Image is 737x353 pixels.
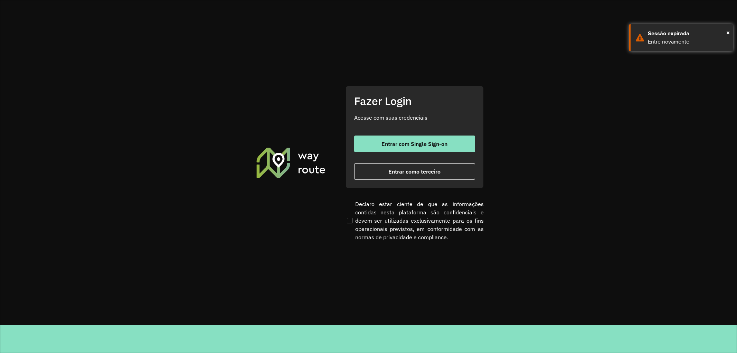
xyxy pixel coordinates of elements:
[346,200,484,241] label: Declaro estar ciente de que as informações contidas nesta plataforma são confidenciais e devem se...
[726,27,730,38] button: Close
[648,38,728,46] div: Entre novamente
[354,94,475,108] h2: Fazer Login
[388,169,441,174] span: Entrar como terceiro
[381,141,447,147] span: Entrar com Single Sign-on
[648,29,728,38] div: Sessão expirada
[354,136,475,152] button: button
[726,27,730,38] span: ×
[255,147,327,178] img: Roteirizador AmbevTech
[354,113,475,122] p: Acesse com suas credenciais
[354,163,475,180] button: button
